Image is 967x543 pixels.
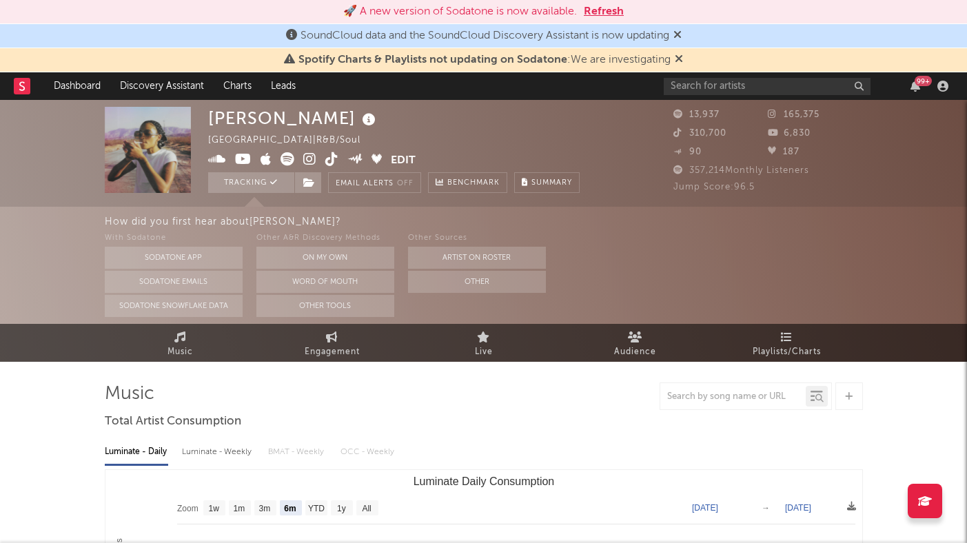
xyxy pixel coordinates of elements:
[514,172,580,193] button: Summary
[614,344,656,360] span: Audience
[910,81,920,92] button: 99+
[343,3,577,20] div: 🚀 A new version of Sodatone is now available.
[177,504,199,513] text: Zoom
[408,324,560,362] a: Live
[785,503,811,513] text: [DATE]
[531,179,572,187] span: Summary
[673,147,702,156] span: 90
[44,72,110,100] a: Dashboard
[475,344,493,360] span: Live
[105,295,243,317] button: Sodatone Snowflake Data
[768,110,820,119] span: 165,375
[753,344,821,360] span: Playlists/Charts
[447,175,500,192] span: Benchmark
[673,166,809,175] span: 357,214 Monthly Listeners
[105,230,243,247] div: With Sodatone
[256,295,394,317] button: Other Tools
[256,230,394,247] div: Other A&R Discovery Methods
[214,72,261,100] a: Charts
[298,54,671,65] span: : We are investigating
[167,344,193,360] span: Music
[664,78,871,95] input: Search for artists
[208,107,379,130] div: [PERSON_NAME]
[397,180,414,187] em: Off
[110,72,214,100] a: Discovery Assistant
[284,504,296,513] text: 6m
[256,324,408,362] a: Engagement
[258,504,270,513] text: 3m
[673,129,726,138] span: 310,700
[362,504,371,513] text: All
[305,344,360,360] span: Engagement
[560,324,711,362] a: Audience
[256,247,394,269] button: On My Own
[208,504,219,513] text: 1w
[673,30,682,41] span: Dismiss
[105,440,168,464] div: Luminate - Daily
[337,504,346,513] text: 1y
[233,504,245,513] text: 1m
[915,76,932,86] div: 99 +
[408,230,546,247] div: Other Sources
[673,183,755,192] span: Jump Score: 96.5
[105,247,243,269] button: Sodatone App
[673,110,720,119] span: 13,937
[408,271,546,293] button: Other
[408,247,546,269] button: Artist on Roster
[413,475,554,487] text: Luminate Daily Consumption
[105,413,241,430] span: Total Artist Consumption
[660,391,806,402] input: Search by song name or URL
[182,440,254,464] div: Luminate - Weekly
[675,54,683,65] span: Dismiss
[584,3,624,20] button: Refresh
[711,324,863,362] a: Playlists/Charts
[768,129,811,138] span: 6,830
[307,504,324,513] text: YTD
[208,172,294,193] button: Tracking
[768,147,800,156] span: 187
[105,324,256,362] a: Music
[428,172,507,193] a: Benchmark
[256,271,394,293] button: Word Of Mouth
[328,172,421,193] button: Email AlertsOff
[105,271,243,293] button: Sodatone Emails
[692,503,718,513] text: [DATE]
[301,30,669,41] span: SoundCloud data and the SoundCloud Discovery Assistant is now updating
[391,152,416,170] button: Edit
[261,72,305,100] a: Leads
[298,54,567,65] span: Spotify Charts & Playlists not updating on Sodatone
[762,503,770,513] text: →
[208,132,376,149] div: [GEOGRAPHIC_DATA] | R&B/Soul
